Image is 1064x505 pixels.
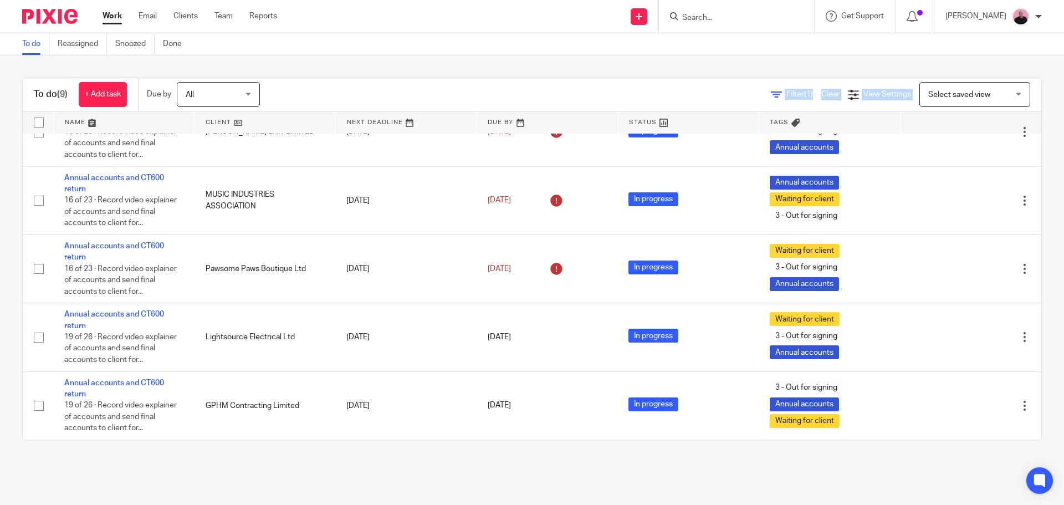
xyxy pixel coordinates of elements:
[628,261,678,274] span: In progress
[841,12,884,20] span: Get Support
[770,329,843,343] span: 3 - Out for signing
[770,244,840,258] span: Waiting for client
[64,333,177,364] span: 19 of 26 · Record video explainer of accounts and send final accounts to client for...
[195,371,336,440] td: GPHM Contracting Limited
[770,192,840,206] span: Waiting for client
[945,11,1006,22] p: [PERSON_NAME]
[64,196,177,227] span: 16 of 23 · Record video explainer of accounts and send final accounts to client for...
[186,91,194,99] span: All
[770,261,843,274] span: 3 - Out for signing
[1012,8,1030,25] img: Bio%20-%20Kemi%20.png
[628,192,678,206] span: In progress
[34,89,68,100] h1: To do
[770,176,839,190] span: Annual accounts
[770,381,843,395] span: 3 - Out for signing
[64,265,177,295] span: 16 of 23 · Record video explainer of accounts and send final accounts to client for...
[770,209,843,223] span: 3 - Out for signing
[770,140,839,154] span: Annual accounts
[57,90,68,99] span: (9)
[770,277,839,291] span: Annual accounts
[628,329,678,343] span: In progress
[488,333,511,341] span: [DATE]
[64,242,164,261] a: Annual accounts and CT600 return
[214,11,233,22] a: Team
[628,397,678,411] span: In progress
[22,9,78,24] img: Pixie
[928,91,990,99] span: Select saved view
[488,197,511,205] span: [DATE]
[335,234,477,303] td: [DATE]
[804,90,813,98] span: (1)
[335,303,477,371] td: [DATE]
[58,33,107,55] a: Reassigned
[64,128,177,159] span: 16 of 23 · Record video explainer of accounts and send final accounts to client for...
[770,414,840,428] span: Waiting for client
[64,174,164,193] a: Annual accounts and CT600 return
[195,234,336,303] td: Pawsome Paws Boutique Ltd
[770,312,840,326] span: Waiting for client
[64,401,177,432] span: 19 of 26 · Record video explainer of accounts and send final accounts to client for...
[64,379,164,398] a: Annual accounts and CT600 return
[173,11,198,22] a: Clients
[488,265,511,273] span: [DATE]
[335,371,477,440] td: [DATE]
[195,303,336,371] td: Lightsource Electrical Ltd
[786,90,821,98] span: Filter
[821,90,840,98] a: Clear
[681,13,781,23] input: Search
[64,310,164,329] a: Annual accounts and CT600 return
[770,397,839,411] span: Annual accounts
[147,89,171,100] p: Due by
[249,11,277,22] a: Reports
[770,119,789,125] span: Tags
[163,33,190,55] a: Done
[195,166,336,234] td: MUSIC INDUSTRIES ASSOCIATION
[770,345,839,359] span: Annual accounts
[335,166,477,234] td: [DATE]
[79,82,127,107] a: + Add task
[103,11,122,22] a: Work
[115,33,155,55] a: Snoozed
[139,11,157,22] a: Email
[22,33,49,55] a: To do
[488,402,511,410] span: [DATE]
[863,90,911,98] span: View Settings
